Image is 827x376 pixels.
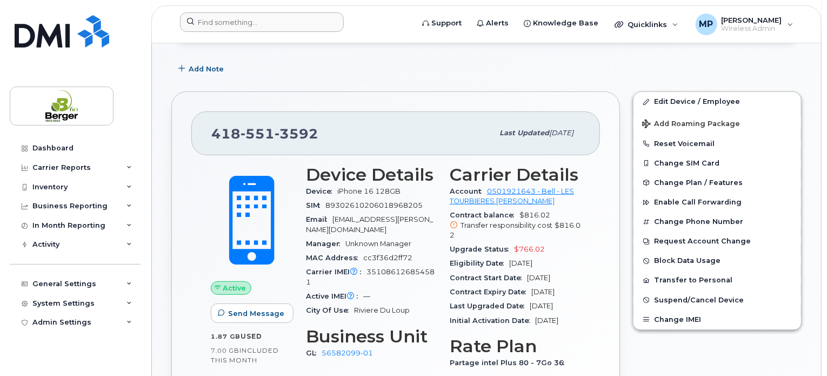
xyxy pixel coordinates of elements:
a: Alerts [469,12,516,34]
span: Carrier IMEI [306,268,366,276]
span: Partage intel Plus 80 - 7Go 36 [450,359,570,367]
span: Account [450,187,487,195]
span: Last Upgraded Date [450,302,530,310]
span: Quicklinks [628,20,667,29]
span: Initial Activation Date [450,316,535,325]
span: cc3f36d2ff72 [363,254,412,262]
span: Contract Expiry Date [450,288,531,296]
span: Add Note [189,64,224,74]
span: Support [431,18,462,29]
span: 1.87 GB [211,333,241,340]
span: 418 [211,126,318,142]
span: Contract Start Date [450,274,527,282]
span: iPhone 16 128GB [337,187,401,195]
span: City Of Use [306,306,354,314]
span: [DATE] [531,288,555,296]
a: Knowledge Base [516,12,606,34]
span: [DATE] [535,316,558,325]
a: 0501921643 - Bell - LES TOURBIERES [PERSON_NAME] [450,187,574,205]
span: $766.02 [514,245,545,253]
span: GL [306,349,322,357]
span: Riviere Du Loup [354,306,410,314]
button: Transfer to Personal [633,271,801,290]
button: Change SIM Card [633,154,801,173]
span: [EMAIL_ADDRESS][PERSON_NAME][DOMAIN_NAME] [306,215,433,233]
button: Add Roaming Package [633,112,801,134]
span: Manager [306,240,345,248]
span: Wireless Admin [722,24,782,33]
span: 7.00 GB [211,347,239,354]
span: — [363,292,370,300]
h3: Business Unit [306,327,437,346]
button: Change Plan / Features [633,173,801,193]
div: Quicklinks [607,14,686,35]
span: Knowledge Base [533,18,598,29]
span: [DATE] [530,302,553,310]
a: Edit Device / Employee [633,92,801,111]
span: Change Plan / Features [654,179,743,187]
button: Request Account Change [633,232,801,251]
button: Block Data Usage [633,251,801,271]
span: Contract balance [450,211,519,219]
span: Send Message [228,308,284,319]
span: 3592 [275,126,318,142]
a: Support [415,12,469,34]
button: Add Note [171,59,233,78]
span: 551 [241,126,275,142]
span: 89302610206018968205 [325,201,423,209]
button: Change Phone Number [633,212,801,232]
span: used [241,332,262,340]
span: Upgrade Status [450,245,514,253]
span: Suspend/Cancel Device [654,296,744,304]
span: 351086126854581 [306,268,435,286]
span: MAC Address [306,254,363,262]
button: Reset Voicemail [633,134,801,154]
span: Active IMEI [306,292,363,300]
span: included this month [211,346,279,364]
h3: Device Details [306,165,437,184]
span: Device [306,187,337,195]
span: [DATE] [549,129,573,137]
button: Change IMEI [633,310,801,329]
button: Enable Call Forwarding [633,193,801,212]
span: [PERSON_NAME] [722,16,782,24]
button: Suspend/Cancel Device [633,291,801,310]
span: Eligibility Date [450,259,509,267]
span: Add Roaming Package [642,120,740,130]
span: Email [306,215,332,223]
span: [DATE] [527,274,550,282]
button: Send Message [211,304,294,323]
div: Mira-Louise Paquin [688,14,801,35]
span: Active [223,283,246,293]
a: 56582099-01 [322,349,373,357]
span: Enable Call Forwarding [654,199,742,207]
input: Find something... [180,12,344,32]
span: Transfer responsibility cost [461,221,552,229]
span: Alerts [486,18,509,29]
span: Last updated [499,129,549,137]
span: $816.02 [450,211,581,240]
span: $816.02 [450,221,581,239]
h3: Carrier Details [450,165,581,184]
span: SIM [306,201,325,209]
span: MP [699,18,713,31]
span: [DATE] [509,259,532,267]
h3: Rate Plan [450,337,581,356]
span: Unknown Manager [345,240,411,248]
